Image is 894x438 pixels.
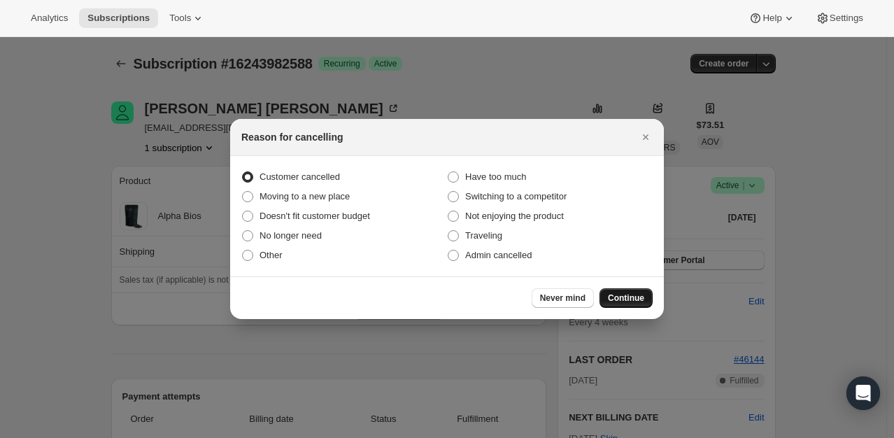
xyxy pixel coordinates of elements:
button: Help [740,8,804,28]
button: Never mind [532,288,594,308]
span: Help [762,13,781,24]
h2: Reason for cancelling [241,130,343,144]
span: Have too much [465,171,526,182]
span: Other [260,250,283,260]
button: Settings [807,8,872,28]
span: Moving to a new place [260,191,350,202]
div: Open Intercom Messenger [846,376,880,410]
span: Continue [608,292,644,304]
span: Admin cancelled [465,250,532,260]
button: Continue [599,288,653,308]
span: Traveling [465,230,502,241]
span: Analytics [31,13,68,24]
span: No longer need [260,230,322,241]
button: Close [636,127,655,147]
span: Not enjoying the product [465,211,564,221]
button: Analytics [22,8,76,28]
span: Doesn't fit customer budget [260,211,370,221]
span: Customer cancelled [260,171,340,182]
span: Never mind [540,292,586,304]
span: Settings [830,13,863,24]
button: Subscriptions [79,8,158,28]
button: Tools [161,8,213,28]
span: Subscriptions [87,13,150,24]
span: Tools [169,13,191,24]
span: Switching to a competitor [465,191,567,202]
